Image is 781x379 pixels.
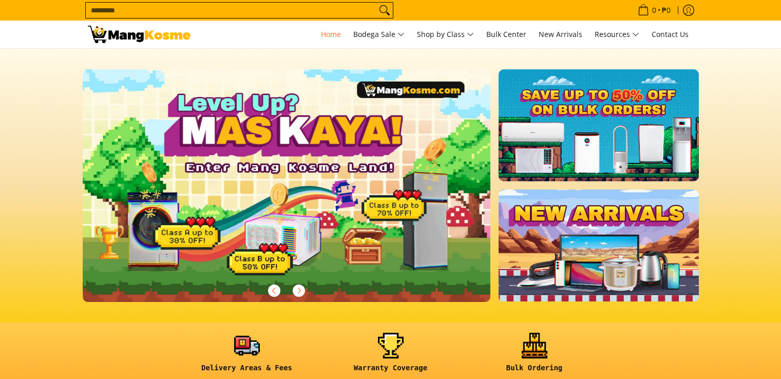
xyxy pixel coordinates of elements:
a: Resources [589,21,644,48]
span: Bodega Sale [353,28,405,41]
span: 0 [651,7,658,14]
a: Shop by Class [412,21,479,48]
img: Gaming desktop banner [83,69,491,302]
span: ₱0 [660,7,672,14]
nav: Main Menu [201,21,694,48]
span: Bulk Center [486,29,526,39]
span: New Arrivals [539,29,582,39]
a: New Arrivals [534,21,587,48]
a: Bulk Center [481,21,531,48]
span: Contact Us [652,29,689,39]
span: Resources [595,28,639,41]
a: Home [316,21,346,48]
span: Shop by Class [417,28,474,41]
span: Home [321,29,341,39]
img: Mang Kosme: Your Home Appliances Warehouse Sale Partner! [88,26,191,43]
a: Bodega Sale [348,21,410,48]
button: Next [288,279,310,302]
button: Previous [263,279,285,302]
a: Contact Us [646,21,694,48]
button: Search [376,3,393,18]
span: • [635,5,674,16]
